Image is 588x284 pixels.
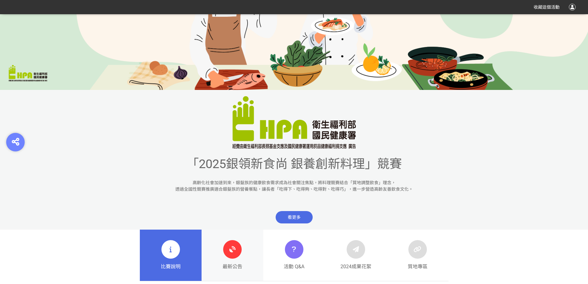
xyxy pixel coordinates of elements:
a: 最新公告 [202,230,263,281]
span: 活動 Q&A [284,263,304,270]
span: 收藏這個活動 [534,5,560,10]
a: 「2025銀領新食尚 銀養創新料理」競賽 [186,165,402,169]
a: 2024成果花絮 [325,230,387,281]
span: 「2025銀領新食尚 銀養創新料理」競賽 [186,157,402,171]
img: 「2025銀領新食尚 銀養創新料理」競賽 [232,96,356,149]
a: 質地專區 [387,230,448,281]
span: 比賽說明 [161,263,181,270]
span: 質地專區 [408,263,427,270]
a: 活動 Q&A [263,230,325,281]
span: 看更多 [276,211,313,223]
a: 比賽說明 [140,230,202,281]
span: 2024成果花絮 [340,263,371,270]
span: 最新公告 [223,263,242,270]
